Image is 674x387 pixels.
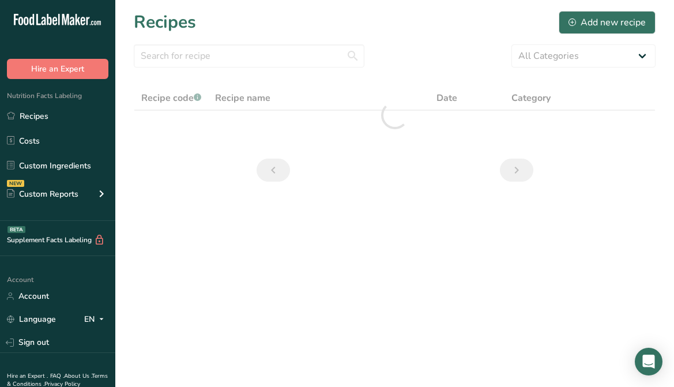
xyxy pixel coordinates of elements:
a: Previous page [257,159,290,182]
div: NEW [7,180,24,187]
div: EN [84,313,108,326]
a: Next page [500,159,533,182]
div: Custom Reports [7,188,78,200]
input: Search for recipe [134,44,364,67]
h1: Recipes [134,9,196,35]
div: BETA [7,226,25,233]
div: Open Intercom Messenger [635,348,662,375]
button: Add new recipe [559,11,656,34]
a: About Us . [64,372,92,380]
a: FAQ . [50,372,64,380]
a: Language [7,309,56,329]
a: Hire an Expert . [7,372,48,380]
button: Hire an Expert [7,59,108,79]
div: Add new recipe [568,16,646,29]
